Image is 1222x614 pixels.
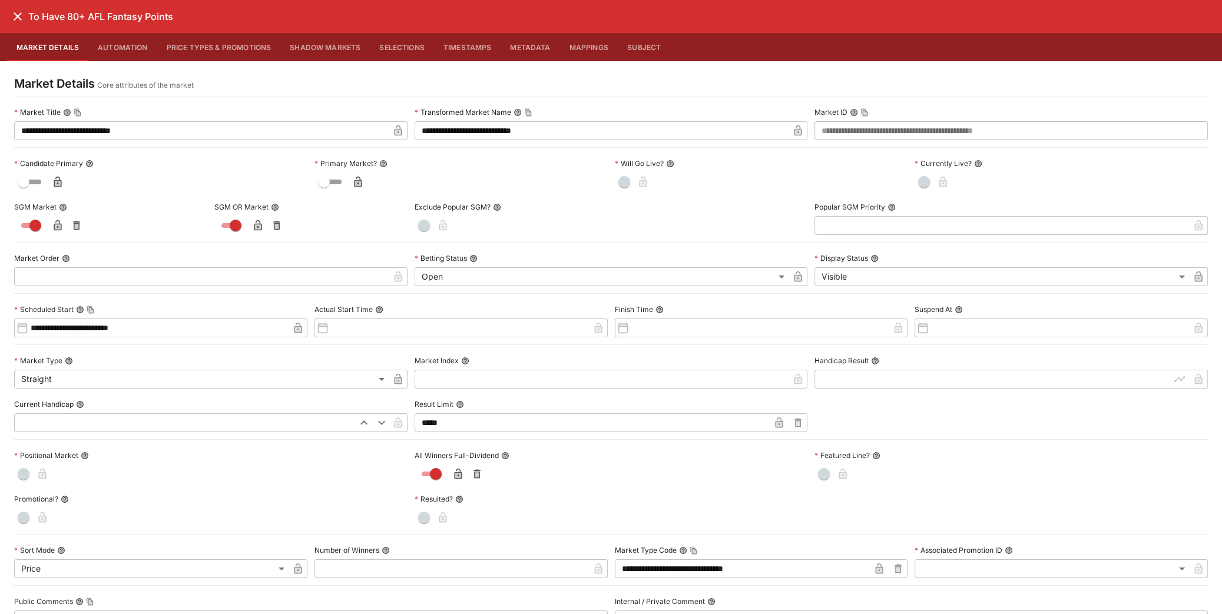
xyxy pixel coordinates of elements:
[814,202,885,212] p: Popular SGM Priority
[615,304,653,314] p: Finish Time
[514,108,522,117] button: Transformed Market NameCopy To Clipboard
[814,267,1189,286] div: Visible
[850,108,858,117] button: Market IDCopy To Clipboard
[59,203,67,211] button: SGM Market
[707,598,716,606] button: Internal / Private Comment
[655,306,664,314] button: Finish Time
[915,545,1002,555] p: Associated Promotion ID
[524,108,532,117] button: Copy To Clipboard
[615,158,664,168] p: Will Go Live?
[415,450,499,460] p: All Winners Full-Dividend
[87,306,95,314] button: Copy To Clipboard
[74,108,82,117] button: Copy To Clipboard
[14,494,58,504] p: Promotional?
[14,76,95,91] h4: Market Details
[14,399,74,409] p: Current Handicap
[415,399,453,409] p: Result Limit
[14,559,289,578] div: Price
[870,254,879,263] button: Display Status
[214,202,269,212] p: SGM OR Market
[14,450,78,460] p: Positional Market
[814,356,869,366] p: Handicap Result
[493,203,501,211] button: Exclude Popular SGM?
[28,11,173,23] h6: To Have 80+ AFL Fantasy Points
[314,158,377,168] p: Primary Market?
[75,598,84,606] button: Public CommentsCopy To Clipboard
[97,79,194,91] p: Core attributes of the market
[62,254,70,263] button: Market Order
[871,357,879,365] button: Handicap Result
[666,160,674,168] button: Will Go Live?
[14,370,389,389] div: Straight
[469,254,478,263] button: Betting Status
[375,306,383,314] button: Actual Start Time
[76,306,84,314] button: Scheduled StartCopy To Clipboard
[382,546,390,555] button: Number of Winners
[860,108,869,117] button: Copy To Clipboard
[415,267,789,286] div: Open
[14,158,83,168] p: Candidate Primary
[887,203,896,211] button: Popular SGM Priority
[455,495,463,503] button: Resulted?
[76,400,84,409] button: Current Handicap
[14,596,73,606] p: Public Comments
[618,33,671,61] button: Subject
[415,202,491,212] p: Exclude Popular SGM?
[61,495,69,503] button: Promotional?
[7,33,88,61] button: Market Details
[501,33,559,61] button: Metadata
[679,546,687,555] button: Market Type CodeCopy To Clipboard
[415,107,511,117] p: Transformed Market Name
[814,253,868,263] p: Display Status
[280,33,370,61] button: Shadow Markets
[415,494,453,504] p: Resulted?
[65,357,73,365] button: Market Type
[415,356,459,366] p: Market Index
[85,160,94,168] button: Candidate Primary
[86,598,94,606] button: Copy To Clipboard
[955,306,963,314] button: Suspend At
[415,253,467,263] p: Betting Status
[314,545,379,555] p: Number of Winners
[814,107,847,117] p: Market ID
[690,546,698,555] button: Copy To Clipboard
[370,33,434,61] button: Selections
[14,304,74,314] p: Scheduled Start
[872,452,880,460] button: Featured Line?
[14,356,62,366] p: Market Type
[14,107,61,117] p: Market Title
[434,33,501,61] button: Timestamps
[88,33,157,61] button: Automation
[615,545,677,555] p: Market Type Code
[461,357,469,365] button: Market Index
[14,545,55,555] p: Sort Mode
[915,158,972,168] p: Currently Live?
[615,596,705,606] p: Internal / Private Comment
[456,400,464,409] button: Result Limit
[379,160,388,168] button: Primary Market?
[271,203,279,211] button: SGM OR Market
[314,304,373,314] p: Actual Start Time
[915,304,952,314] p: Suspend At
[7,6,28,27] button: close
[1005,546,1013,555] button: Associated Promotion ID
[57,546,65,555] button: Sort Mode
[974,160,982,168] button: Currently Live?
[81,452,89,460] button: Positional Market
[501,452,509,460] button: All Winners Full-Dividend
[14,202,57,212] p: SGM Market
[157,33,281,61] button: Price Types & Promotions
[14,253,59,263] p: Market Order
[814,450,870,460] p: Featured Line?
[560,33,618,61] button: Mappings
[63,108,71,117] button: Market TitleCopy To Clipboard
